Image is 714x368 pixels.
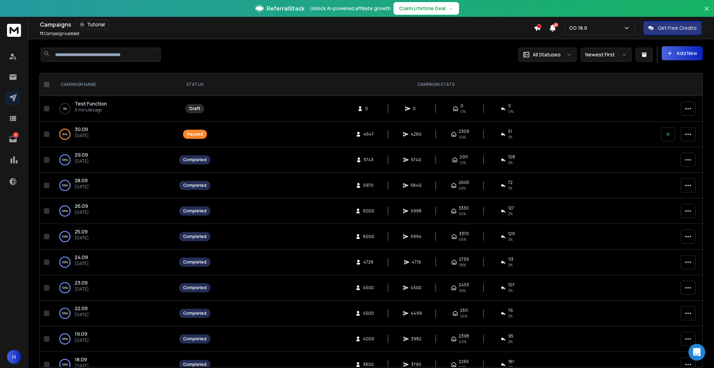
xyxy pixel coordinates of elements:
div: Completed [183,311,207,316]
div: Completed [183,336,207,342]
p: All Statuses [533,51,561,58]
span: → [449,5,453,12]
button: Get Free Credits [643,21,702,35]
span: 2 % [508,160,513,165]
p: [DATE] [75,210,89,215]
span: 3982 [411,336,422,342]
span: 4719 [412,259,421,265]
span: 76 [508,308,513,313]
p: [DATE] [75,338,89,343]
span: 108 [508,154,515,160]
p: 100 % [62,182,68,189]
span: 2 % [508,211,513,217]
span: 1 % [508,185,512,191]
span: 58 % [459,262,466,268]
span: 56 % [460,313,467,319]
div: Campaigns [40,20,534,29]
p: [DATE] [75,261,89,266]
span: 2309 [459,129,469,134]
span: 18.09 [75,356,87,363]
p: [DATE] [75,158,89,164]
p: 6 minutes ago [75,107,107,113]
span: 5840 [411,183,422,188]
td: 100%24.09[DATE] [52,250,175,275]
div: Open Intercom Messenger [688,344,705,361]
div: Completed [183,259,207,265]
p: 0 % [63,105,67,112]
div: Completed [183,208,207,214]
td: 100%23.09[DATE] [52,275,175,301]
p: Get Free Credits [658,25,697,32]
div: Draft [189,106,200,111]
span: 2605 [459,180,469,185]
p: 100 % [62,310,68,317]
a: 24.09 [75,254,88,261]
button: Newest First [581,48,632,62]
p: GG 18.9 [569,25,590,32]
p: [DATE] [75,312,89,318]
span: 50 [553,22,558,27]
span: 127 [508,205,514,211]
span: 181 [508,359,514,364]
a: 28.09 [75,177,88,184]
span: 2 % [508,339,513,345]
button: Add New [662,46,703,60]
span: 107 [508,282,514,288]
td: 91%30.09[DATE] [52,122,175,147]
span: 51 % [460,160,466,165]
span: ReferralStack [267,4,304,13]
a: 23.09 [75,279,88,286]
span: 0 [508,103,511,109]
p: [DATE] [75,286,89,292]
span: 3790 [411,362,421,367]
span: 2398 [459,333,469,339]
div: Paused [187,131,203,137]
span: 129 [508,231,515,237]
button: H [7,350,21,364]
p: 6 [13,132,19,138]
td: 100%25.09[DATE] [52,224,175,250]
span: 4500 [363,311,374,316]
p: 100 % [62,284,68,291]
span: 2 % [508,237,513,242]
p: 100 % [62,259,68,266]
div: Completed [183,234,207,239]
p: 100 % [62,156,68,163]
span: 4500 [363,285,374,291]
span: 2 % [508,313,513,319]
span: 4499 [411,311,422,316]
th: CAMPAIGN STATS [215,73,657,96]
p: 100 % [62,335,68,342]
span: 72 [508,180,513,185]
span: 3370 [459,231,469,237]
span: 2911 [460,154,468,160]
td: 0%Test Function6 minutes ago [52,96,175,122]
span: 5994 [411,234,422,239]
p: 100 % [62,233,68,240]
p: 100 % [62,207,68,214]
span: 55 % [459,288,466,293]
span: 22.09 [75,305,88,312]
button: Tutorial [75,20,109,29]
span: 1 % [508,134,512,140]
span: 0 [460,103,463,109]
span: 5970 [363,183,373,188]
span: 30.09 [75,126,88,132]
a: 25.09 [75,228,88,235]
span: 3800 [363,362,374,367]
span: 24.09 [75,254,88,260]
td: 100%29.09[DATE] [52,147,175,173]
a: 6 [6,132,20,146]
a: 19.09 [75,330,87,338]
p: [DATE] [75,184,89,190]
span: 2739 [459,257,469,262]
span: 29.09 [75,151,88,158]
span: 5743 [364,157,373,163]
a: Test Function [75,100,107,107]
